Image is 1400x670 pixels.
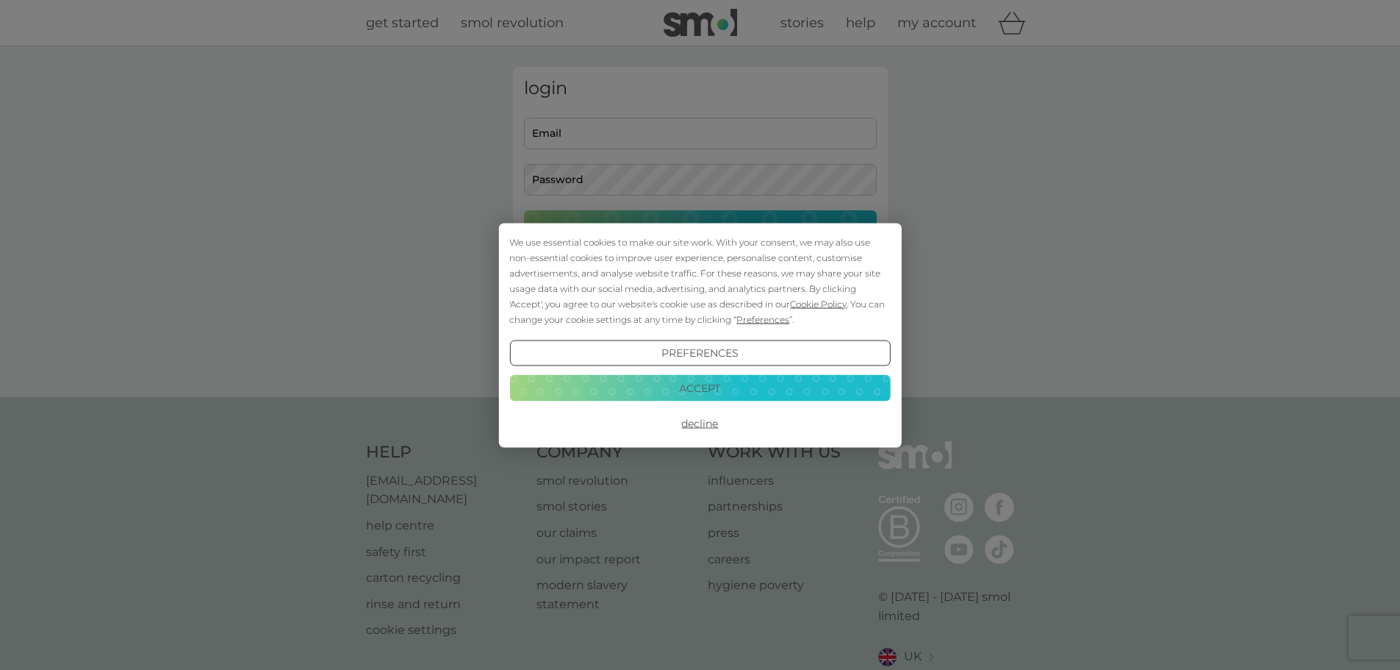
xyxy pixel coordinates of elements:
div: Cookie Consent Prompt [498,223,901,447]
button: Decline [509,410,890,437]
button: Accept [509,375,890,402]
span: Preferences [736,313,789,324]
button: Preferences [509,340,890,366]
div: We use essential cookies to make our site work. With your consent, we may also use non-essential ... [509,234,890,327]
span: Cookie Policy [790,298,847,309]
